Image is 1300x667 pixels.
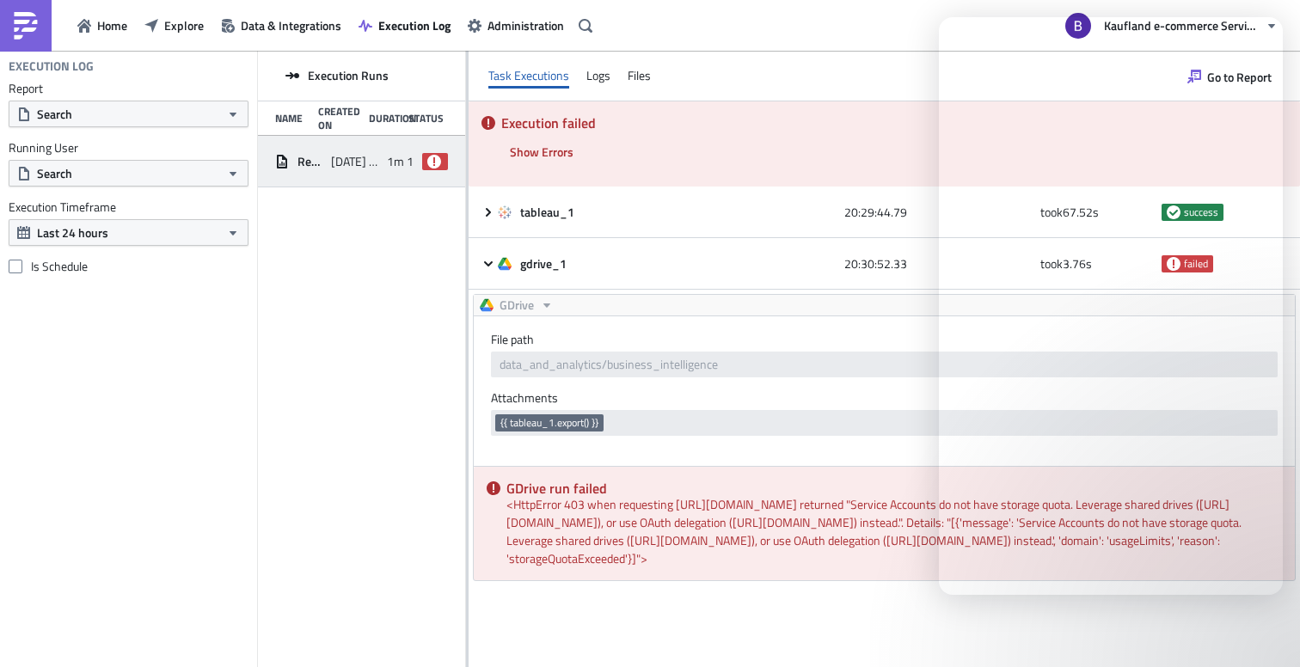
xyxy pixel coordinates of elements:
span: Home [97,16,127,34]
button: Search [9,101,248,127]
button: Home [69,12,136,39]
label: Report [9,81,248,96]
h5: Execution failed [501,116,1287,130]
div: Logs [586,63,610,89]
label: Attachments [491,390,1278,406]
label: Is Schedule [9,259,248,274]
button: Show Errors [501,138,582,165]
span: [DATE] 20:29 [331,154,378,169]
label: Execution Timeframe [9,199,248,215]
div: Status [408,112,439,125]
button: Kaufland e-commerce Services GmbH & Co. KG [1055,7,1287,45]
span: gdrive_1 [520,256,569,272]
button: Administration [459,12,573,39]
span: Execution Runs [308,68,389,83]
span: GDrive [500,295,534,315]
span: Show Errors [510,143,573,161]
button: Search [9,160,248,187]
button: Execution Log [350,12,459,39]
span: 1m 11s [387,154,426,169]
div: 20:29:44.79 [844,197,1032,228]
div: <HttpError 403 when requesting [URL][DOMAIN_NAME] returned "Service Accounts do not have storage ... [474,467,1295,580]
iframe: Intercom live chat [1242,609,1283,650]
div: Duration [369,112,400,125]
button: Last 24 hours [9,219,248,246]
div: Task Executions [488,63,569,89]
span: Kaufland e-commerce Services GmbH & Co. KG [1104,16,1259,34]
div: Name [275,112,310,125]
span: failed [427,155,441,168]
label: File path [491,332,1278,347]
span: Last 24 hours [37,223,108,242]
span: Search [37,164,72,182]
div: Created On [318,105,360,132]
span: tableau_1 [520,205,577,220]
span: Administration [487,16,564,34]
span: Report [DATE] [297,154,322,169]
span: Search [37,105,72,123]
img: Avatar [1064,11,1093,40]
button: Explore [136,12,212,39]
label: Running User [9,140,248,156]
h5: GDrive run failed [506,481,1282,495]
iframe: Intercom live chat [939,17,1283,595]
div: Files [628,63,651,89]
h4: Execution Log [9,58,94,74]
span: {{ tableau_1.export() }} [500,416,598,430]
button: Data & Integrations [212,12,350,39]
img: PushMetrics [12,12,40,40]
div: 20:30:52.33 [844,248,1032,279]
span: Explore [164,16,204,34]
button: GDrive [474,295,560,315]
span: Data & Integrations [241,16,341,34]
span: Execution Log [378,16,451,34]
